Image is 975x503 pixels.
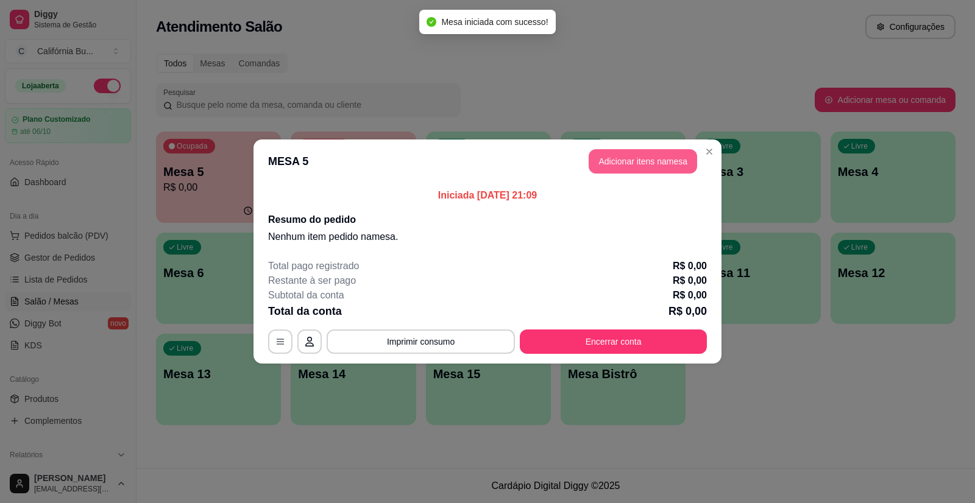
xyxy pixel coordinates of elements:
[673,288,707,303] p: R$ 0,00
[268,259,359,273] p: Total pago registrado
[268,303,342,320] p: Total da conta
[673,273,707,288] p: R$ 0,00
[427,17,436,27] span: check-circle
[673,259,707,273] p: R$ 0,00
[441,17,548,27] span: Mesa iniciada com sucesso!
[268,213,707,227] h2: Resumo do pedido
[268,288,344,303] p: Subtotal da conta
[268,188,707,203] p: Iniciada [DATE] 21:09
[668,303,707,320] p: R$ 0,00
[589,149,697,174] button: Adicionar itens namesa
[268,273,356,288] p: Restante à ser pago
[253,139,721,183] header: MESA 5
[520,329,707,354] button: Encerrar conta
[700,142,719,161] button: Close
[268,230,707,244] p: Nenhum item pedido na mesa .
[327,329,515,354] button: Imprimir consumo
